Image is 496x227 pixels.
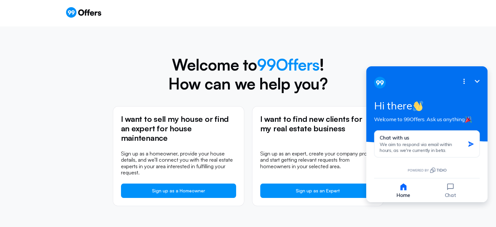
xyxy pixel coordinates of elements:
a: Sign up as an Expert [260,184,375,198]
h1: Welcome to ! How can we help you? [155,56,341,93]
p: Sign up as a homeowner, provide your house details, and we’ll connect you with the real estate ex... [121,151,236,176]
a: Sign up as a Homeowner [121,184,236,198]
p: Sign up as an expert, create your company profile, and start getting relevant requests from homeo... [260,151,375,170]
span: 99Offers [257,55,319,74]
iframe: Tidio Chat [358,58,496,211]
h3: I want to sell my house or find an expert for house maintenance [121,114,236,143]
h3: I want to find new clients for my real estate business [260,114,375,143]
